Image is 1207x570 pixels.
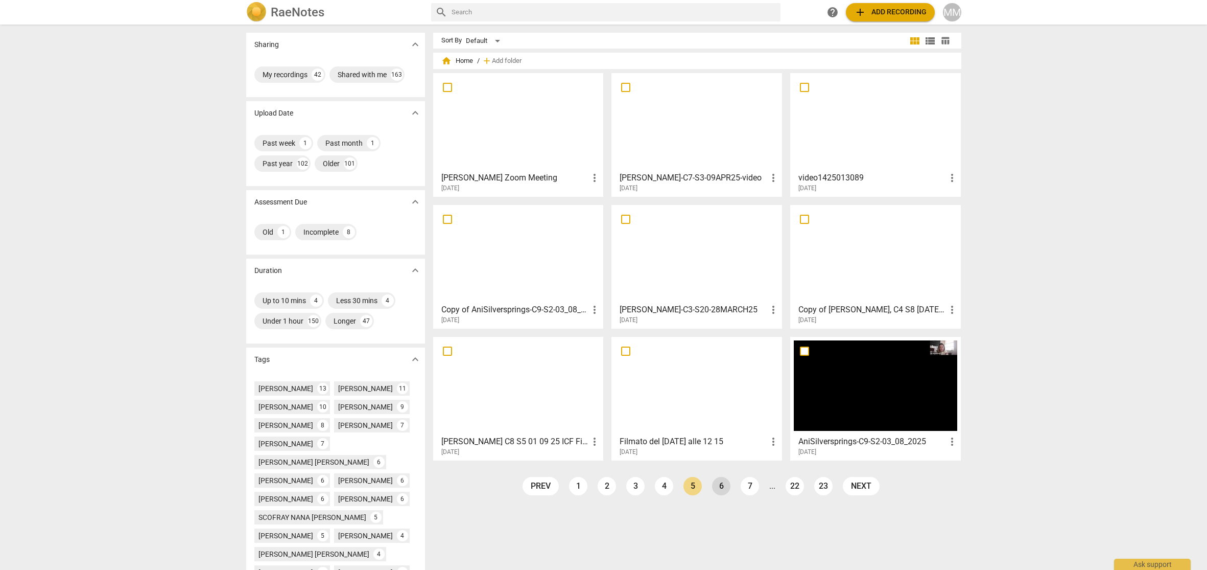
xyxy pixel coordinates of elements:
div: 4 [373,549,385,560]
div: 9 [397,401,408,413]
span: more_vert [767,436,779,448]
a: [PERSON_NAME]-C3-S20-28MARCH25[DATE] [615,209,778,324]
button: Show more [408,352,423,367]
div: [PERSON_NAME] [338,494,393,504]
h3: Copy of AniSilversprings-C9-S2-03_08_2025 [441,304,589,316]
span: Home [441,56,473,66]
span: [DATE] [798,184,816,193]
div: Sort By [441,37,462,44]
span: [DATE] [620,448,637,457]
p: Upload Date [254,108,293,119]
div: 47 [360,315,372,327]
span: [DATE] [798,448,816,457]
span: [DATE] [620,184,637,193]
span: Add folder [492,57,522,65]
span: expand_more [409,107,421,119]
span: table_chart [940,36,950,45]
div: 8 [317,420,328,431]
div: Incomplete [303,227,339,237]
div: 4 [310,294,322,307]
div: 6 [397,493,408,505]
div: Older [323,158,340,169]
div: 6 [397,475,408,486]
div: 150 [307,315,320,327]
div: [PERSON_NAME] [258,420,313,430]
p: Tags [254,354,270,365]
a: next [843,477,880,495]
div: 6 [317,475,328,486]
div: [PERSON_NAME] [258,383,313,394]
span: [DATE] [620,316,637,325]
div: Under 1 hour [263,316,303,326]
span: more_vert [946,436,958,448]
p: Assessment Due [254,197,307,208]
button: MM [943,3,961,21]
a: Copy of [PERSON_NAME], C4 S8 [DATE] Coaching Certificate Final Europe 23 Cohort[DATE] [794,209,957,324]
a: Page 6 [712,477,730,495]
div: [PERSON_NAME] [338,475,393,486]
div: 6 [317,493,328,505]
div: 1 [299,137,312,149]
div: 6 [373,457,385,468]
span: [DATE] [441,184,459,193]
div: [PERSON_NAME] [338,531,393,541]
div: Past month [325,138,363,148]
h3: AniSilversprings-C9-S2-03_08_2025 [798,436,946,448]
div: [PERSON_NAME] [258,439,313,449]
div: 10 [317,401,328,413]
span: more_vert [588,172,601,184]
h2: RaeNotes [271,5,324,19]
span: view_module [909,35,921,47]
a: Page 5 is your current page [683,477,702,495]
h3: video1425013089 [798,172,946,184]
a: LogoRaeNotes [246,2,423,22]
div: 4 [397,530,408,541]
a: Page 4 [655,477,673,495]
span: expand_more [409,353,421,366]
div: [PERSON_NAME] [258,402,313,412]
p: Duration [254,265,282,276]
div: [PERSON_NAME] [338,383,393,394]
input: Search [452,4,776,20]
div: 1 [367,137,379,149]
span: more_vert [588,304,601,316]
img: Logo [246,2,267,22]
button: Upload [846,3,935,21]
h3: Filmato del 16-03-25 alle 12 15 [620,436,767,448]
div: 5 [370,512,382,523]
div: [PERSON_NAME] [338,420,393,430]
div: 8 [343,226,355,238]
h3: Copy of Hayley Murfin, C4 S8 09/03/25 Coaching Certificate Final Europe 23 Cohort [798,304,946,316]
div: Old [263,227,273,237]
div: Past week [263,138,295,148]
button: List view [922,33,938,49]
h3: Marc Hayles-Dunn's Zoom Meeting [441,172,589,184]
div: Less 30 mins [336,295,377,306]
button: Table view [938,33,953,49]
a: prev [523,477,559,495]
span: expand_more [409,196,421,208]
h3: ARTURO-C3-S20-28MARCH25 [620,304,767,316]
a: [PERSON_NAME] Zoom Meeting[DATE] [437,77,600,192]
a: Help [823,3,842,21]
div: [PERSON_NAME] [258,531,313,541]
a: AniSilversprings-C9-S2-03_08_2025[DATE] [794,340,957,456]
div: Shared with me [338,70,387,80]
span: more_vert [767,172,779,184]
p: Sharing [254,39,279,50]
span: expand_more [409,264,421,277]
div: 1 [277,226,290,238]
div: [PERSON_NAME] [258,475,313,486]
h3: Kehaulani Duncan C8 S5 01 09 25 ICF Final [441,436,589,448]
span: Add recording [854,6,927,18]
div: 101 [344,157,356,170]
div: Ask support [1114,559,1191,570]
div: Longer [334,316,356,326]
div: [PERSON_NAME] [338,402,393,412]
a: Page 7 [741,477,759,495]
span: more_vert [946,304,958,316]
a: Filmato del [DATE] alle 12 15[DATE] [615,340,778,456]
a: [PERSON_NAME]-C7-S3-09APR25-video[DATE] [615,77,778,192]
h3: JackieRogowski-C7-S3-09APR25-video [620,172,767,184]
